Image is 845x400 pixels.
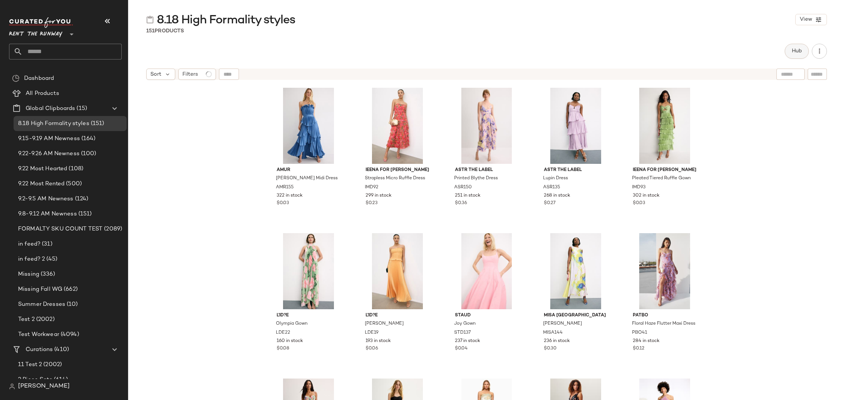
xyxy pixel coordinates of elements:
span: 251 in stock [455,192,481,199]
img: PBO41.jpg [627,233,703,309]
span: [PERSON_NAME] Midi Dress [276,175,338,182]
span: Sort [150,70,161,78]
span: (2002) [42,360,62,369]
span: (100) [80,150,96,158]
span: 268 in stock [544,192,570,199]
img: IMD92.jpg [360,88,435,164]
span: $0.04 [455,345,468,352]
span: ASR150 [454,184,472,191]
img: svg%3e [9,383,15,389]
span: (336) [39,270,55,279]
span: 9.2-9.5 AM Newness [18,195,73,203]
div: Products [146,27,184,35]
span: in feed? 2 [18,255,45,264]
span: [PERSON_NAME] [18,382,70,391]
span: 9.8-9.12 AM Newness [18,210,77,218]
span: Global Clipboards [26,104,75,113]
span: Dashboard [24,74,54,83]
span: ASR135 [543,184,560,191]
span: Ieena for [PERSON_NAME] [633,167,697,174]
img: AMR155.jpg [271,88,346,164]
span: 2 Piece Sets [18,376,52,384]
span: 237 in stock [455,338,480,345]
img: MISA144.jpg [538,233,614,309]
span: (10) [65,300,78,309]
span: $0.08 [277,345,289,352]
span: [PERSON_NAME] [365,321,404,327]
span: 284 in stock [633,338,660,345]
span: (15) [75,104,87,113]
span: 8.18 High Formality styles [18,119,89,128]
span: $0.03 [277,200,289,207]
span: Hub [791,48,802,54]
span: PatBO [633,312,697,319]
span: Ieena for [PERSON_NAME] [366,167,429,174]
span: FORMALTY SKU COUNT TEST [18,225,103,234]
span: 9.22-9.26 AM Newness [18,150,80,158]
img: ASR150.jpg [449,88,525,164]
span: (2089) [103,225,122,234]
img: LDE22.jpg [271,233,346,309]
span: All Products [26,89,59,98]
img: svg%3e [12,75,20,82]
span: (500) [64,180,82,188]
span: PBO41 [632,330,647,336]
span: Floral Haze Flutter Maxi Dress [632,321,695,327]
span: (31) [40,240,52,249]
button: Hub [785,44,809,59]
span: Summer Dresses [18,300,65,309]
span: $0.06 [366,345,378,352]
span: Pleated Tiered Ruffle Gown [632,175,691,182]
span: (151) [89,119,104,128]
span: IMD93 [632,184,646,191]
span: MISA144 [543,330,563,336]
img: cfy_white_logo.C9jOOHJF.svg [9,17,73,28]
span: (151) [77,210,92,218]
span: 9.22 Most Rented [18,180,64,188]
img: STD137.jpg [449,233,525,309]
img: ASR135.jpg [538,88,614,164]
span: (2002) [35,315,55,324]
span: LDE19 [365,330,378,336]
span: 9.15-9.19 AM Newness [18,134,80,143]
span: (4094) [59,330,79,339]
span: Test 2 [18,315,35,324]
span: 322 in stock [277,192,303,199]
span: 8.18 High Formality styles [157,13,295,28]
span: LDE22 [276,330,290,336]
span: (108) [67,165,83,173]
span: Curations [26,345,53,354]
span: (164) [80,134,96,143]
span: $0.03 [633,200,645,207]
span: L'ID?E [277,312,340,319]
img: LDE19.jpg [360,233,435,309]
span: 11 Test 2 [18,360,42,369]
span: Missing [18,270,39,279]
span: 193 in stock [366,338,391,345]
span: (410) [53,345,69,354]
span: STD137 [454,330,471,336]
button: View [795,14,827,25]
span: AMUR [277,167,340,174]
span: $0.23 [366,200,378,207]
span: $0.36 [455,200,467,207]
span: ASTR the Label [544,167,608,174]
span: Joy Gown [454,321,476,327]
span: ASTR the Label [455,167,519,174]
span: $0.12 [633,345,644,352]
span: (662) [62,285,78,294]
span: Staud [455,312,519,319]
span: (614) [52,376,68,384]
span: L'ID?E [366,312,429,319]
span: 236 in stock [544,338,570,345]
span: Printed Blythe Dress [454,175,498,182]
span: (45) [45,255,57,264]
span: 9.22 Most Hearted [18,165,67,173]
span: Strapless Micro Ruffle Dress [365,175,425,182]
span: 151 [146,28,155,34]
span: $0.27 [544,200,556,207]
span: Olympia Gown [276,321,308,327]
span: 302 in stock [633,192,660,199]
img: IMD93.jpg [627,88,703,164]
span: MISA [GEOGRAPHIC_DATA] [544,312,608,319]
